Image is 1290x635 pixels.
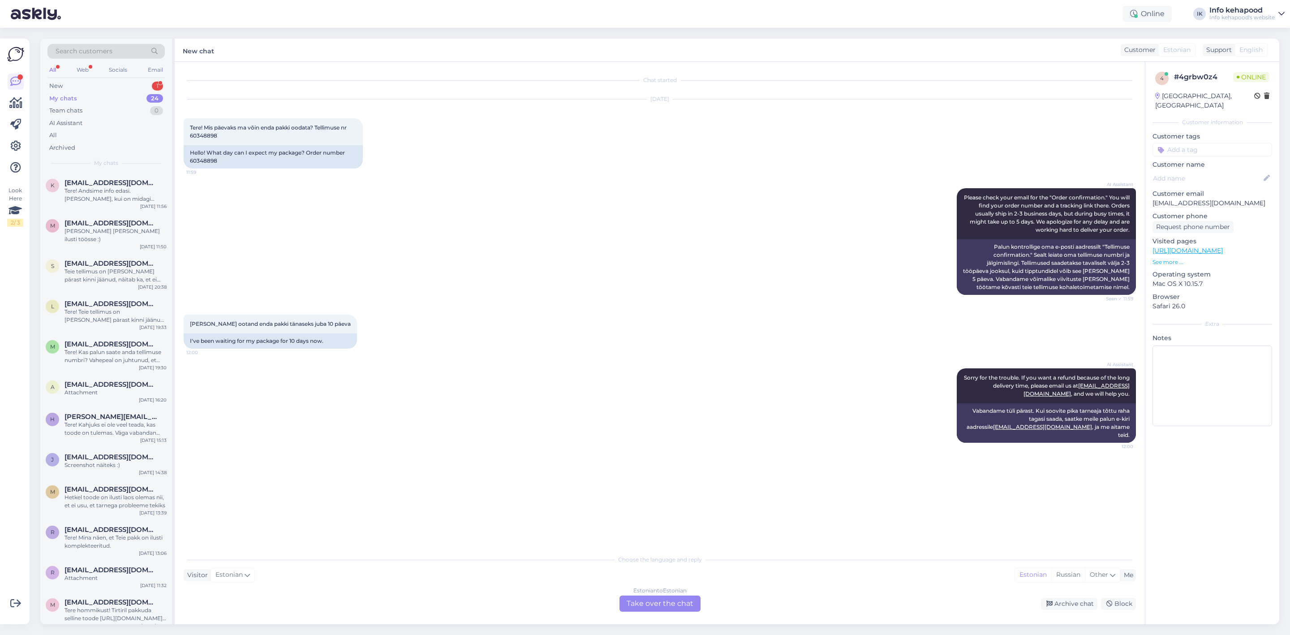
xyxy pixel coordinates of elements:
[50,601,55,608] span: m
[140,243,167,250] div: [DATE] 11:50
[64,227,167,243] div: [PERSON_NAME] [PERSON_NAME] ilusti töösse :)
[51,456,54,463] span: j
[190,124,348,139] span: Tere! Mis päevaks ma võin enda pakki oodata? Tellimuse nr 60348898
[184,95,1136,103] div: [DATE]
[1100,181,1133,188] span: AI Assistant
[1209,7,1285,21] a: Info kehapoodInfo kehapood's website
[50,488,55,495] span: m
[51,529,55,536] span: r
[64,187,167,203] div: Tere! Andsime info edasi. [PERSON_NAME], kui on midagi selgunud. :)
[1152,189,1272,199] p: Customer email
[1152,118,1272,126] div: Customer information
[64,453,158,461] span: jana701107@gmail.com
[49,106,82,115] div: Team chats
[1152,160,1272,169] p: Customer name
[1123,6,1172,22] div: Online
[1155,91,1254,110] div: [GEOGRAPHIC_DATA], [GEOGRAPHIC_DATA]
[7,46,24,63] img: Askly Logo
[139,550,167,557] div: [DATE] 13:06
[51,303,54,310] span: l
[139,510,167,516] div: [DATE] 13:39
[150,106,163,115] div: 0
[138,284,167,290] div: [DATE] 20:38
[64,389,167,397] div: Attachment
[139,364,167,371] div: [DATE] 19:30
[64,268,167,284] div: Teie tellimus on [PERSON_NAME] pärast kinni jäänud, näitab ka, et ei saanud kinnitust saata Teile...
[1152,132,1272,141] p: Customer tags
[75,64,90,76] div: Web
[1239,45,1263,55] span: English
[183,44,214,56] label: New chat
[957,239,1136,295] div: Palun kontrollige oma e-posti aadressilt "Tellimuse confirmation." Sealt leiate oma tellimuse num...
[50,222,55,229] span: m
[1152,302,1272,311] p: Safari 26.0
[1152,212,1272,221] p: Customer phone
[1152,237,1272,246] p: Visited pages
[64,300,158,308] span: liina.ivask@gmail.com
[1100,295,1133,302] span: Seen ✓ 11:59
[64,348,167,364] div: Tere! Kas palun saate anda tellimuse numbri? Vahepeal on juhtunud, et tellimused jäävad kinni kun...
[49,143,75,152] div: Archived
[64,179,158,187] span: katrinlehepuu@hotmail.com
[1203,45,1232,55] div: Support
[1209,7,1275,14] div: Info kehapood
[1152,199,1272,208] p: [EMAIL_ADDRESS][DOMAIN_NAME]
[139,469,167,476] div: [DATE] 14:38
[633,587,687,595] div: Estonian to Estonian
[49,94,77,103] div: My chats
[1174,72,1233,82] div: # 4grbw0z4
[964,374,1131,397] span: Sorry for the trouble. If you want a refund because of the long delivery time, please email us at...
[1101,598,1136,610] div: Block
[64,219,158,227] span: muahannalattik@gmail.com
[215,570,243,580] span: Estonian
[186,349,220,356] span: 12:00
[64,566,158,574] span: rootbeauty885@gmail.com
[146,94,163,103] div: 24
[107,64,129,76] div: Socials
[1152,279,1272,289] p: Mac OS X 10.15.7
[64,340,158,348] span: muahannalattik@gmail.com
[1051,568,1085,582] div: Russian
[140,582,167,589] div: [DATE] 11:32
[184,145,363,168] div: Hello! What day can I expect my package? Order number 60348898
[56,47,112,56] span: Search customers
[51,182,55,189] span: k
[7,186,23,227] div: Look Here
[957,403,1136,443] div: Vabandame tüli pärast. Kui soovite pika tarneaja tõttu raha tagasi saada, saatke meile palun e-ki...
[1100,361,1133,368] span: AI Assistant
[146,64,165,76] div: Email
[64,574,167,582] div: Attachment
[64,606,167,622] div: Tere hommikust! Tirtiril pakkuda selline toode [URL][DOMAIN_NAME]. Teistelt firmadelt on näiteks ...
[47,64,58,76] div: All
[49,131,57,140] div: All
[94,159,118,167] span: My chats
[1015,568,1051,582] div: Estonian
[1100,443,1133,450] span: 12:00
[1152,143,1272,156] input: Add a tag
[993,423,1092,430] a: [EMAIL_ADDRESS][DOMAIN_NAME]
[184,333,357,349] div: I've been waiting for my package for 10 days now.
[1152,333,1272,343] p: Notes
[49,82,63,91] div: New
[51,569,55,576] span: r
[186,169,220,176] span: 11:59
[184,570,208,580] div: Visitor
[64,461,167,469] div: Screenshot näiteks :)
[51,263,54,269] span: s
[1090,570,1108,579] span: Other
[1152,258,1272,266] p: See more ...
[184,76,1136,84] div: Chat started
[64,485,158,493] span: marinagalina0@icloud.com
[64,413,158,421] span: holm.kristina@hotmail.com
[1152,246,1223,255] a: [URL][DOMAIN_NAME]
[1121,45,1156,55] div: Customer
[49,119,82,128] div: AI Assistant
[139,397,167,403] div: [DATE] 16:20
[1193,8,1206,20] div: IK
[64,259,158,268] span: sepprale@gmail.com
[7,219,23,227] div: 2 / 3
[1209,14,1275,21] div: Info kehapood's website
[152,82,163,91] div: 1
[184,556,1136,564] div: Choose the language and reply
[140,437,167,444] div: [DATE] 15:13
